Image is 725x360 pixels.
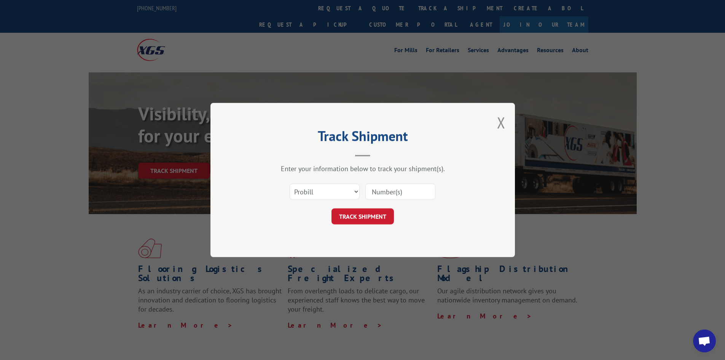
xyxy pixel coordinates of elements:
div: Open chat [693,330,716,352]
button: TRACK SHIPMENT [331,208,394,224]
h2: Track Shipment [249,131,477,145]
div: Enter your information below to track your shipment(s). [249,164,477,173]
button: Close modal [497,112,505,133]
input: Number(s) [365,184,435,200]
